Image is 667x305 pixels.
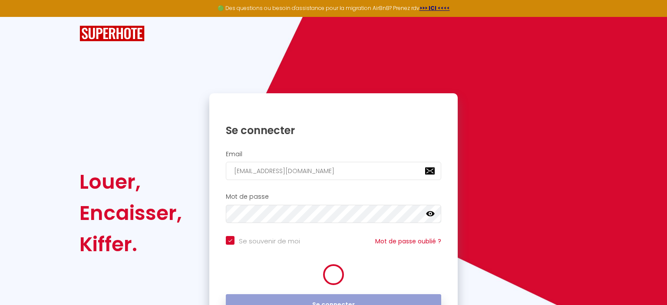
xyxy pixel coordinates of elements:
div: Kiffer. [79,229,182,260]
div: Louer, [79,166,182,197]
div: Encaisser, [79,197,182,229]
a: Mot de passe oublié ? [375,237,441,246]
img: SuperHote logo [79,26,145,42]
h2: Mot de passe [226,193,441,200]
h2: Email [226,151,441,158]
input: Ton Email [226,162,441,180]
a: >>> ICI <<<< [419,4,450,12]
h1: Se connecter [226,124,441,137]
